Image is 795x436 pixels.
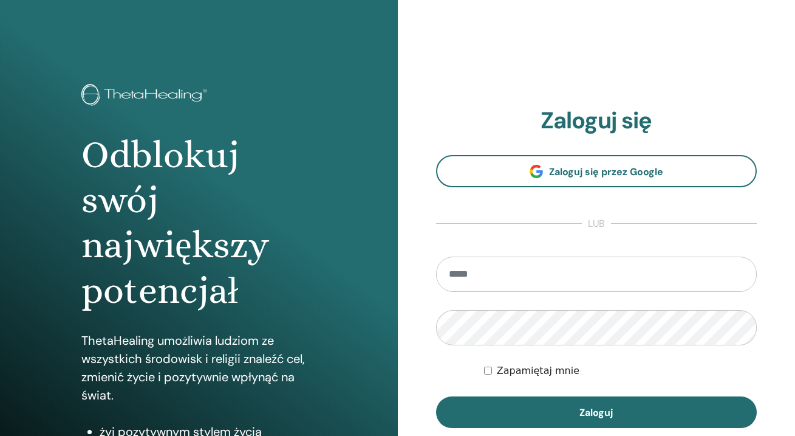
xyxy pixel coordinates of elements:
a: Zaloguj się przez Google [436,155,757,187]
p: ThetaHealing umożliwia ludziom ze wszystkich środowisk i religii znaleźć cel, zmienić życie i poz... [81,331,316,404]
label: Zapamiętaj mnie [497,364,579,378]
span: Zaloguj [579,406,613,419]
span: lub [582,216,611,231]
button: Zaloguj [436,396,757,428]
div: Keep me authenticated indefinitely or until I manually logout [484,364,757,378]
h1: Odblokuj swój największy potencjał [81,133,316,314]
span: Zaloguj się przez Google [549,165,663,178]
h2: Zaloguj się [436,107,757,135]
